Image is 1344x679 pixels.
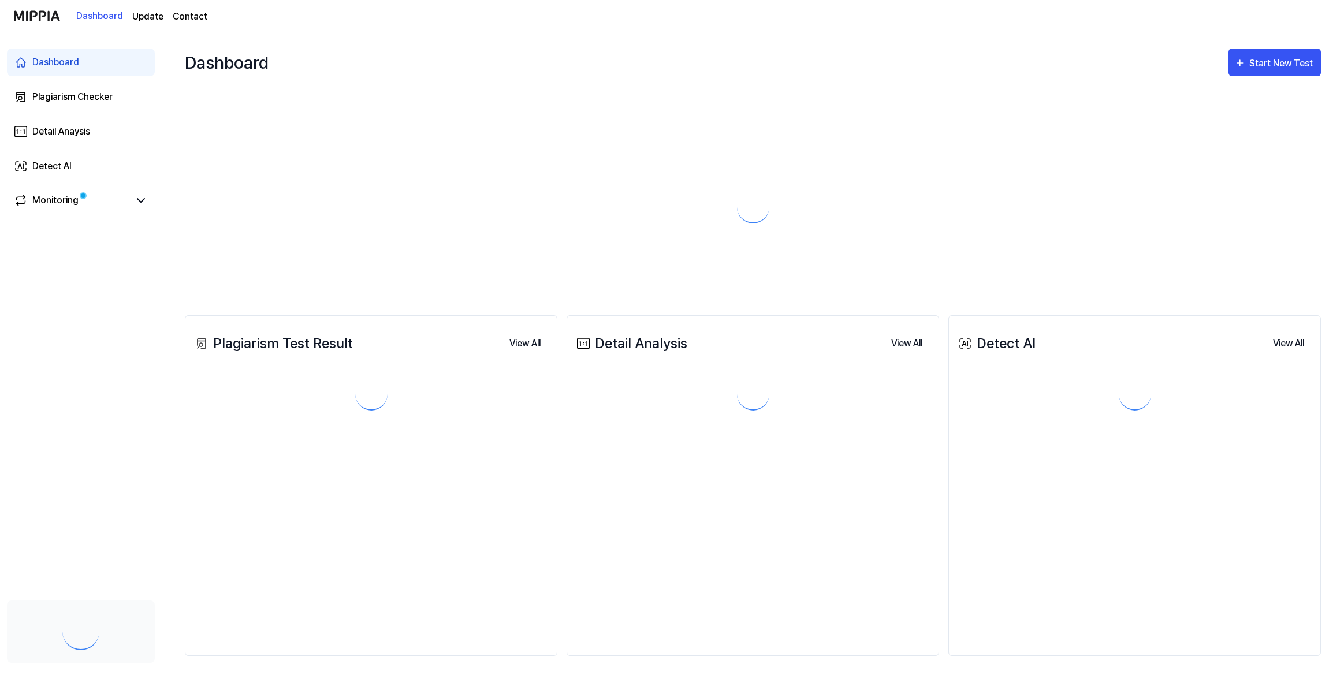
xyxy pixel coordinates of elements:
div: Detect AI [32,159,72,173]
div: Detail Analysis [574,333,687,354]
a: Monitoring [14,193,129,207]
a: Detail Anaysis [7,118,155,145]
div: Detect AI [956,333,1036,354]
button: View All [500,332,550,355]
div: Dashboard [32,55,79,69]
a: Plagiarism Checker [7,83,155,111]
button: View All [882,332,932,355]
a: View All [882,331,932,355]
a: Contact [173,10,207,24]
div: Start New Test [1249,56,1315,71]
button: Start New Test [1228,48,1321,76]
div: Monitoring [32,193,79,207]
button: View All [1264,332,1313,355]
a: Update [132,10,163,24]
a: Dashboard [7,48,155,76]
div: Detail Anaysis [32,125,90,139]
div: Dashboard [185,44,269,81]
a: View All [500,331,550,355]
a: Dashboard [76,1,123,32]
div: Plagiarism Checker [32,90,113,104]
a: Detect AI [7,152,155,180]
div: Plagiarism Test Result [192,333,353,354]
a: View All [1264,331,1313,355]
